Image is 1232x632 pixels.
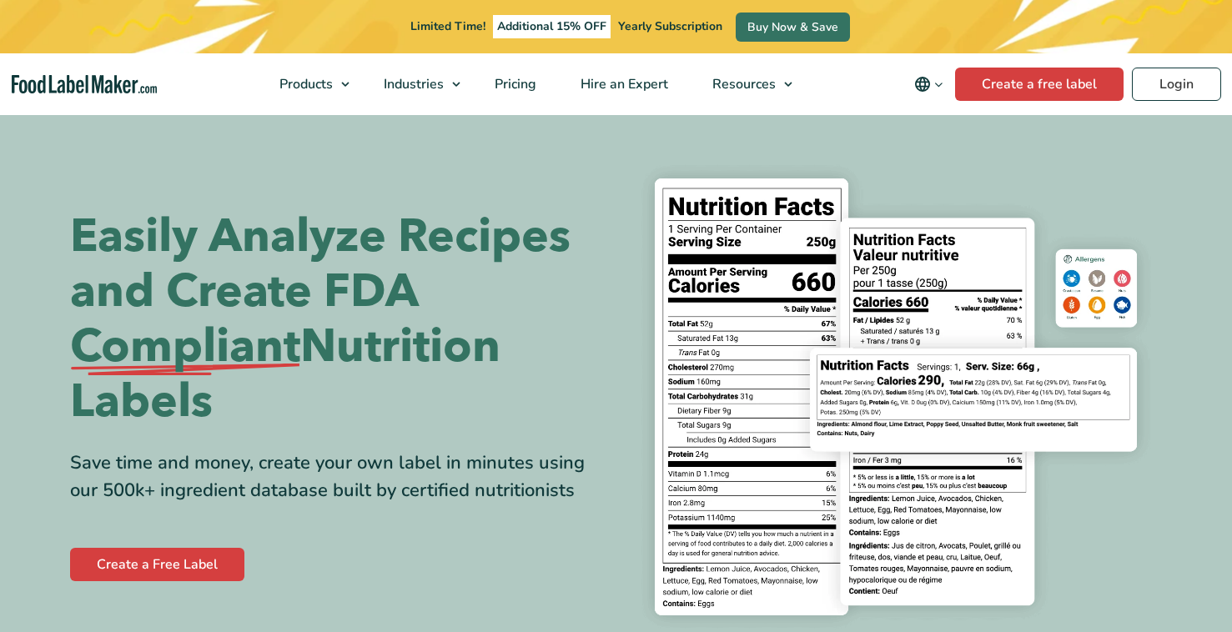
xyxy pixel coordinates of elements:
[70,548,244,581] a: Create a Free Label
[258,53,358,115] a: Products
[490,75,538,93] span: Pricing
[379,75,445,93] span: Industries
[736,13,850,42] a: Buy Now & Save
[274,75,334,93] span: Products
[12,75,157,94] a: Food Label Maker homepage
[559,53,686,115] a: Hire an Expert
[1132,68,1221,101] a: Login
[691,53,801,115] a: Resources
[903,68,955,101] button: Change language
[618,18,722,34] span: Yearly Subscription
[955,68,1124,101] a: Create a free label
[707,75,777,93] span: Resources
[70,319,300,374] span: Compliant
[493,15,611,38] span: Additional 15% OFF
[410,18,485,34] span: Limited Time!
[70,209,604,429] h1: Easily Analyze Recipes and Create FDA Nutrition Labels
[70,449,604,504] div: Save time and money, create your own label in minutes using our 500k+ ingredient database built b...
[576,75,670,93] span: Hire an Expert
[473,53,555,115] a: Pricing
[362,53,469,115] a: Industries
